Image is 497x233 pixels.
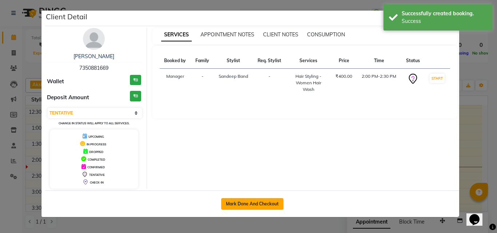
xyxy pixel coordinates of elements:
[357,53,401,69] th: Time
[90,181,104,184] span: CHECK-IN
[83,28,105,50] img: avatar
[161,28,192,41] span: SERVICES
[307,31,345,38] span: CONSUMPTION
[59,121,130,125] small: Change in status will apply to all services.
[191,53,214,69] th: Family
[221,198,283,210] button: Mark Done And Checkout
[46,11,87,22] h5: Client Detail
[402,17,487,25] div: Success
[214,53,253,69] th: Stylist
[88,158,105,161] span: COMPLETED
[73,53,114,60] a: [PERSON_NAME]
[253,53,286,69] th: Req. Stylist
[79,65,108,71] span: 7350881669
[357,69,401,97] td: 2:00 PM-2:30 PM
[219,73,248,79] span: Sandeep Band
[200,31,254,38] span: APPOINTMENT NOTES
[430,74,445,83] button: START
[160,53,191,69] th: Booked by
[160,69,191,97] td: Manager
[335,73,353,80] div: ₹400.00
[47,77,64,86] span: Wallet
[331,53,357,69] th: Price
[263,31,298,38] span: CLIENT NOTES
[253,69,286,97] td: -
[466,204,490,226] iframe: chat widget
[286,53,331,69] th: Services
[191,69,214,97] td: -
[402,10,487,17] div: Successfully created booking.
[89,173,105,177] span: TENTATIVE
[87,165,105,169] span: CONFIRMED
[47,93,89,102] span: Deposit Amount
[89,150,103,154] span: DROPPED
[87,142,106,146] span: IN PROGRESS
[291,73,327,93] div: Hair Styling - Women Hair Wash
[401,53,424,69] th: Status
[130,75,141,85] h3: ₹0
[130,91,141,101] h3: ₹0
[88,135,104,138] span: UPCOMING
